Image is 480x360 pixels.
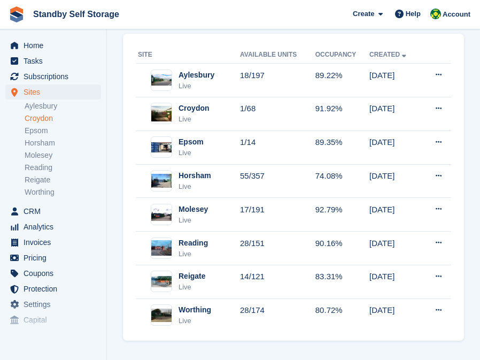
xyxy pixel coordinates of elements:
a: menu [5,235,101,250]
span: CRM [24,204,88,219]
a: Reading [25,163,101,173]
a: menu [5,266,101,281]
span: Home [24,38,88,53]
td: 1/14 [240,131,315,164]
div: Molesey [179,204,208,215]
span: Pricing [24,250,88,265]
span: Settings [24,297,88,312]
th: Site [136,47,240,64]
img: Image of Reigate site [151,276,172,288]
th: Occupancy [315,47,369,64]
span: Account [443,9,470,20]
span: Subscriptions [24,69,88,84]
a: Reigate [25,175,101,185]
span: Sites [24,85,88,99]
a: menu [5,85,101,99]
td: 17/191 [240,198,315,232]
a: menu [5,297,101,312]
td: [DATE] [369,164,421,198]
td: 89.22% [315,64,369,97]
a: Aylesbury [25,101,101,111]
div: Live [179,316,211,326]
span: Capital [24,312,88,327]
div: Live [179,181,211,192]
a: menu [5,250,101,265]
div: Live [179,148,204,158]
td: 90.16% [315,232,369,265]
a: menu [5,281,101,296]
img: Image of Reading site [151,240,172,256]
td: 14/121 [240,265,315,298]
td: 18/197 [240,64,315,97]
th: Available Units [240,47,315,64]
a: menu [5,204,101,219]
img: stora-icon-8386f47178a22dfd0bd8f6a31ec36ba5ce8667c1dd55bd0f319d3a0aa187defe.svg [9,6,25,22]
a: menu [5,312,101,327]
div: Live [179,215,208,226]
td: [DATE] [369,64,421,97]
span: Invoices [24,235,88,250]
a: Worthing [25,187,101,197]
div: Live [179,282,206,293]
div: Live [179,81,214,91]
div: Epsom [179,136,204,148]
a: Molesey [25,150,101,160]
img: Image of Epsom site [151,142,172,152]
td: 83.31% [315,265,369,298]
div: Reigate [179,271,206,282]
td: [DATE] [369,198,421,232]
span: Coupons [24,266,88,281]
td: 89.35% [315,131,369,164]
span: Help [406,9,421,19]
a: menu [5,219,101,234]
img: Image of Worthing site [151,309,172,322]
span: Tasks [24,53,88,68]
td: [DATE] [369,131,421,164]
a: menu [5,38,101,53]
span: Analytics [24,219,88,234]
td: [DATE] [369,298,421,332]
td: 92.79% [315,198,369,232]
div: Aylesbury [179,70,214,81]
td: 55/357 [240,164,315,198]
div: Horsham [179,170,211,181]
td: 91.92% [315,97,369,131]
td: 80.72% [315,298,369,332]
span: Protection [24,281,88,296]
td: [DATE] [369,232,421,265]
a: Created [369,51,408,58]
img: John Ford [430,9,441,19]
td: 1/68 [240,97,315,131]
a: Epsom [25,126,101,136]
div: Live [179,114,210,125]
a: Standby Self Storage [29,5,123,23]
a: Horsham [25,138,101,148]
img: Image of Aylesbury site [151,74,172,86]
span: Create [353,9,374,19]
a: menu [5,69,101,84]
div: Live [179,249,208,259]
td: 28/151 [240,232,315,265]
div: Worthing [179,304,211,316]
td: [DATE] [369,265,421,298]
div: Croydon [179,103,210,114]
td: [DATE] [369,97,421,131]
td: 74.08% [315,164,369,198]
a: Croydon [25,113,101,124]
img: Image of Horsham site [151,174,172,188]
img: Image of Croydon site [151,106,172,121]
td: 28/174 [240,298,315,332]
img: Image of Molesey site [151,208,172,221]
a: menu [5,53,101,68]
div: Reading [179,238,208,249]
